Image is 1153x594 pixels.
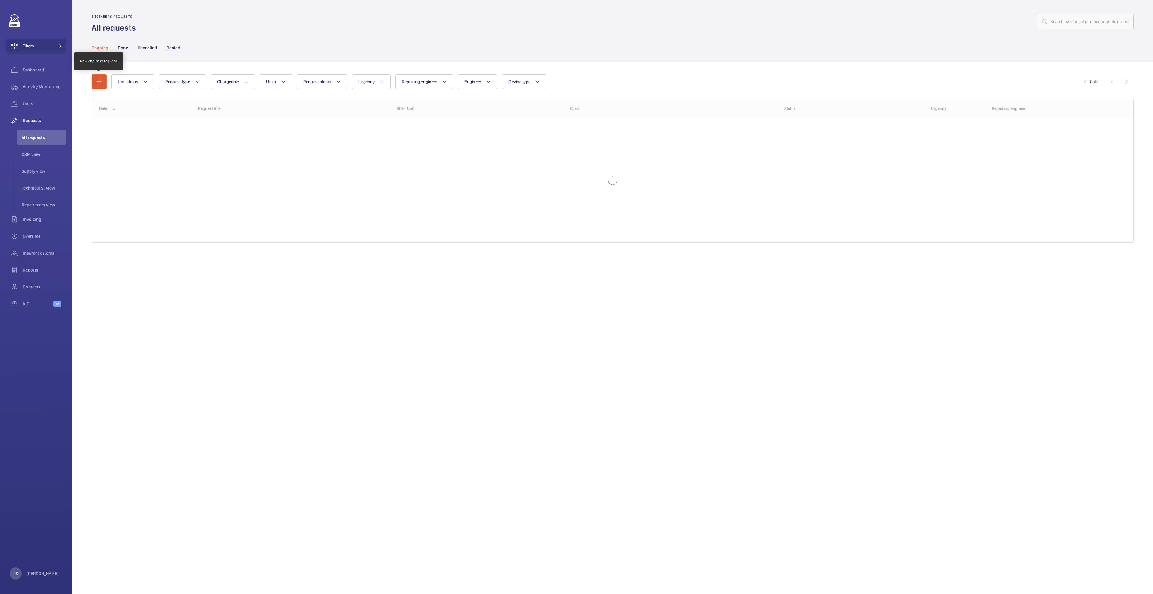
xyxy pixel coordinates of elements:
span: Overtime [23,233,66,239]
span: Repairing engineer [402,79,438,84]
h2: Engineers requests [92,14,139,19]
span: IoT [23,301,53,307]
span: Activity Monitoring [23,84,66,90]
span: Requests [23,118,66,124]
span: Technical S. view [22,185,66,191]
span: All requests [22,134,66,140]
span: Contacts [23,284,66,290]
p: Cancelled [138,45,157,51]
p: Denied [167,45,180,51]
span: Invoicing [23,216,66,222]
button: Urgency [352,74,391,89]
button: Request status [297,74,348,89]
span: Urgency [358,79,375,84]
span: Repair team view [22,202,66,208]
button: Request type [159,74,206,89]
span: Units [23,101,66,107]
span: Reports [23,267,66,273]
span: Beta [53,301,61,307]
button: Repairing engineer [395,74,454,89]
span: Insurance items [23,250,66,256]
span: 0 - 0 0 [1084,80,1099,84]
span: Units [266,79,276,84]
span: Dashboard [23,67,66,73]
button: Device type [502,74,546,89]
button: Chargeable [211,74,255,89]
p: [PERSON_NAME] [27,570,59,577]
p: Done [118,45,128,51]
span: of [1092,79,1096,84]
button: Unit status [111,74,154,89]
span: Supply view [22,168,66,174]
button: Engineer [458,74,497,89]
span: CSM view [22,151,66,157]
span: Chargeable [217,79,239,84]
span: Request status [303,79,332,84]
p: Ongoing [92,45,108,51]
button: Units [260,74,292,89]
div: New engineer request [80,58,117,64]
button: Filters [6,39,66,53]
span: Request type [165,79,190,84]
span: Engineer [464,79,481,84]
h1: All requests [92,22,139,33]
span: Filters [23,43,34,49]
input: Search by request number or quote number [1037,14,1134,29]
p: RS [13,570,18,577]
span: Device type [508,79,530,84]
span: Unit status [118,79,138,84]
